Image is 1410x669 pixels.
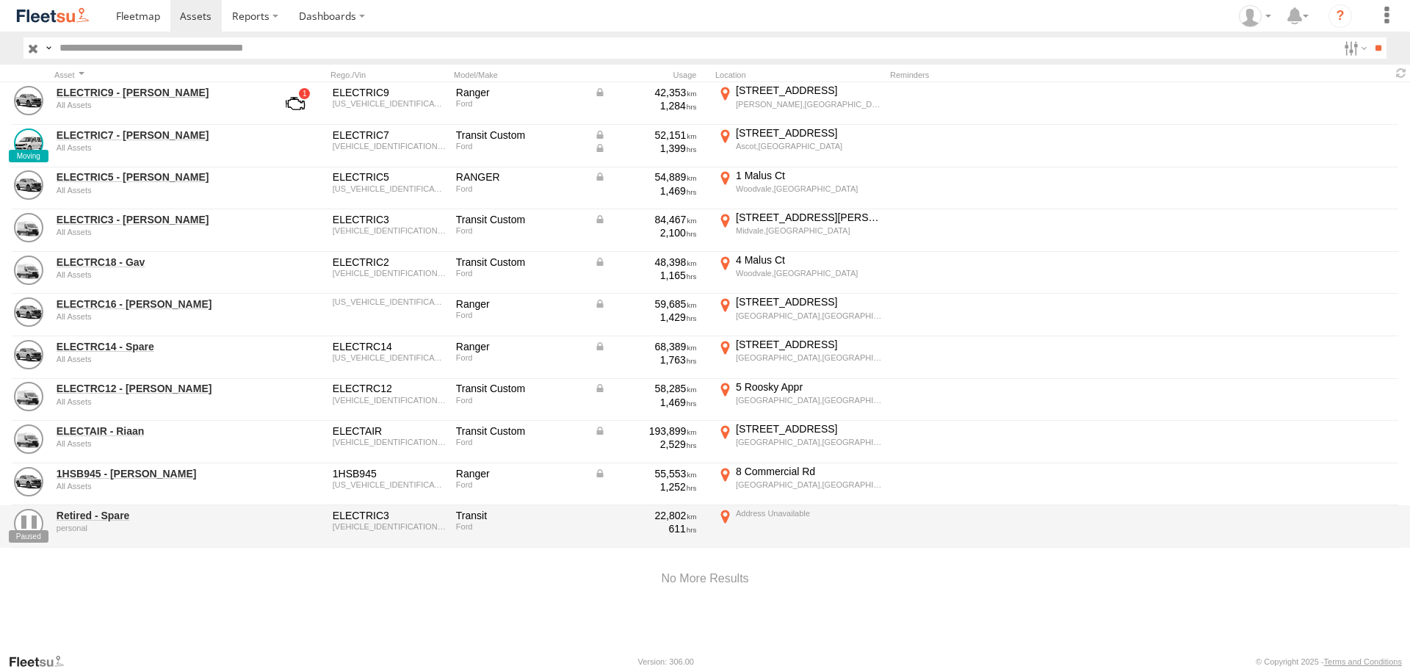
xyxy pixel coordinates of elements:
div: ELECTRIC3 [333,509,446,522]
i: ? [1328,4,1352,28]
div: MNAUMAF50FW514751 [333,184,446,193]
div: Ford [456,522,584,531]
div: Ford [456,396,584,405]
div: 2,529 [594,438,697,451]
div: ELECTRIC5 [333,170,446,184]
div: [PERSON_NAME],[GEOGRAPHIC_DATA] [736,99,882,109]
a: View Asset Details [14,509,43,538]
label: Click to View Current Location [715,507,884,546]
div: undefined [57,143,258,152]
div: Transit Custom [456,424,584,438]
div: Woodvale,[GEOGRAPHIC_DATA] [736,268,882,278]
div: 1,469 [594,184,697,198]
div: 611 [594,522,697,535]
a: View Asset with Fault/s [268,86,322,121]
label: Click to View Current Location [715,211,884,250]
div: undefined [57,439,258,448]
div: ELECTRIC3 [333,213,446,226]
div: Ford [456,311,584,319]
div: Midvale,[GEOGRAPHIC_DATA] [736,225,882,236]
div: Transit Custom [456,213,584,226]
div: undefined [57,312,258,321]
div: [STREET_ADDRESS] [736,422,882,435]
div: Ford [456,438,584,446]
div: Usage [592,70,709,80]
div: 5 Roosky Appr [736,380,882,394]
div: [GEOGRAPHIC_DATA],[GEOGRAPHIC_DATA] [736,395,882,405]
a: 1HSB945 - [PERSON_NAME] [57,467,258,480]
div: Data from Vehicle CANbus [594,170,697,184]
div: [GEOGRAPHIC_DATA],[GEOGRAPHIC_DATA] [736,480,882,490]
a: ELECTRC12 - [PERSON_NAME] [57,382,258,395]
div: 1 Malus Ct [736,169,882,182]
a: Visit our Website [8,654,76,669]
div: [STREET_ADDRESS] [736,84,882,97]
a: View Asset Details [14,382,43,411]
label: Search Query [43,37,54,59]
div: WF0YXXTTGYKU87957 [333,142,446,151]
div: undefined [57,270,258,279]
div: undefined [57,228,258,236]
div: Ford [456,184,584,193]
div: RANGER [456,170,584,184]
a: View Asset Details [14,86,43,115]
div: Data from Vehicle CANbus [594,382,697,395]
div: MNAUMAF50HW805362 [333,480,446,489]
div: Ranger [456,86,584,99]
div: 1,469 [594,396,697,409]
span: Refresh [1392,66,1410,80]
div: Rego./Vin [330,70,448,80]
div: [STREET_ADDRESS] [736,126,882,140]
div: Ascot,[GEOGRAPHIC_DATA] [736,141,882,151]
a: Retired - Spare [57,509,258,522]
a: View Asset Details [14,340,43,369]
div: Ford [456,142,584,151]
a: View Asset Details [14,129,43,158]
div: [STREET_ADDRESS] [736,338,882,351]
label: Search Filter Options [1338,37,1370,59]
div: undefined [57,186,258,195]
div: WF0YXXTTGYLS21315 [333,226,446,235]
div: undefined [57,355,258,364]
label: Click to View Current Location [715,295,884,335]
div: [GEOGRAPHIC_DATA],[GEOGRAPHIC_DATA] [736,352,882,363]
a: ELECTRIC7 - [PERSON_NAME] [57,129,258,142]
div: Data from Vehicle CANbus [594,256,697,269]
a: View Asset Details [14,424,43,454]
div: undefined [57,482,258,491]
div: Ford [456,99,584,108]
div: WF0YXXTTGYMJ86128 [333,269,446,278]
div: Data from Vehicle CANbus [594,340,697,353]
div: undefined [57,524,258,532]
div: Transit [456,509,584,522]
div: Transit Custom [456,129,584,142]
div: WF0YXXTTGYLS21315 [333,522,446,531]
div: [GEOGRAPHIC_DATA],[GEOGRAPHIC_DATA] [736,311,882,321]
a: Terms and Conditions [1324,657,1402,666]
div: Model/Make [454,70,586,80]
div: WF0YXXTTGYNJ17812 [333,438,446,446]
div: Data from Vehicle CANbus [594,142,697,155]
div: 1,284 [594,99,697,112]
div: undefined [57,397,258,406]
div: [STREET_ADDRESS] [736,295,882,308]
div: Transit Custom [456,256,584,269]
div: ELECTRIC9 [333,86,446,99]
a: ELECTRC16 - [PERSON_NAME] [57,297,258,311]
div: 1,429 [594,311,697,324]
label: Click to View Current Location [715,422,884,462]
div: Data from Vehicle CANbus [594,86,697,99]
a: View Asset Details [14,297,43,327]
a: View Asset Details [14,170,43,200]
a: ELECTRC14 - Spare [57,340,258,353]
div: Ford [456,480,584,489]
img: fleetsu-logo-horizontal.svg [15,6,91,26]
a: ELECTRIC3 - [PERSON_NAME] [57,213,258,226]
div: ELECTAIR [333,424,446,438]
div: Data from Vehicle CANbus [594,129,697,142]
label: Click to View Current Location [715,169,884,209]
a: ELECTRIC5 - [PERSON_NAME] [57,170,258,184]
div: Location [715,70,884,80]
div: WF0YXXTTGYLS21315 [333,396,446,405]
div: undefined [57,101,258,109]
